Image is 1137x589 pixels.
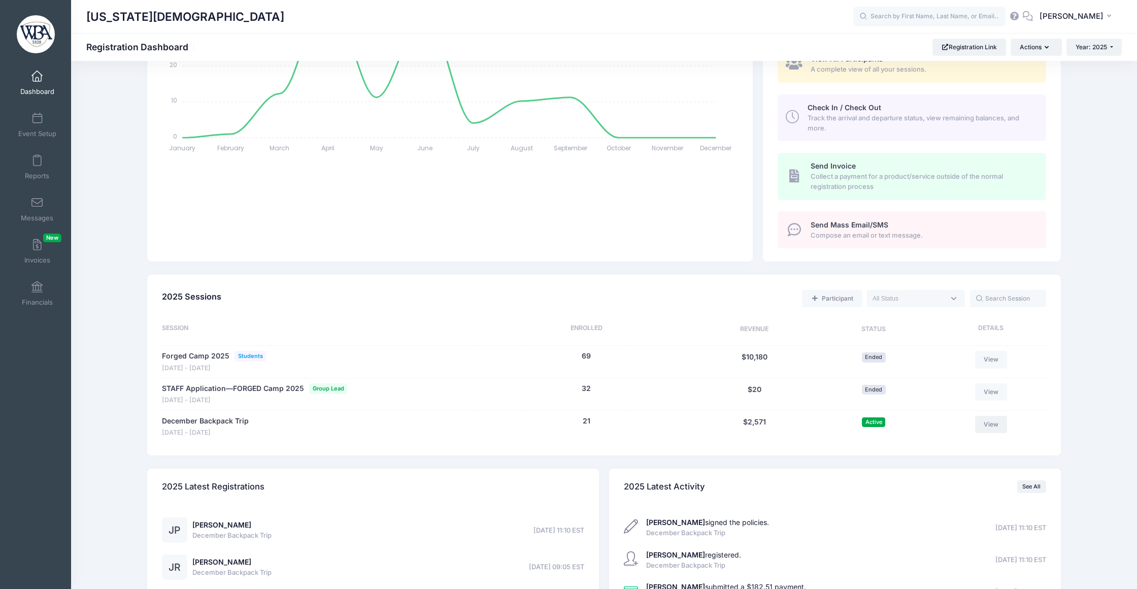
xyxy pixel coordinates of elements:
span: Year: 2025 [1076,43,1107,51]
a: [PERSON_NAME] [192,558,251,566]
h1: [US_STATE][DEMOGRAPHIC_DATA] [86,5,284,28]
a: Check In / Check Out Track the arrival and departure status, view remaining balances, and more. [778,94,1046,141]
a: Dashboard [13,65,61,101]
span: Reports [25,172,49,180]
span: Financials [22,298,53,307]
span: Dashboard [20,87,54,96]
a: [PERSON_NAME]registered. [646,550,741,559]
a: [PERSON_NAME]signed the policies. [646,518,769,527]
span: December Backpack Trip [192,531,272,541]
span: New [43,234,61,242]
tspan: December [700,144,732,152]
a: View [975,416,1008,433]
a: Send Invoice Collect a payment for a product/service outside of the normal registration process [778,153,1046,200]
tspan: September [554,144,588,152]
span: Event Setup [18,129,56,138]
tspan: August [511,144,533,152]
h4: 2025 Latest Activity [624,472,705,501]
span: Ended [862,352,886,362]
div: Details [931,323,1046,336]
button: 21 [583,416,590,427]
div: $10,180 [692,351,816,373]
span: Check In / Check Out [808,103,881,112]
a: JR [162,564,187,572]
a: December Backpack Trip [162,416,249,427]
div: Session [162,323,480,336]
button: Year: 2025 [1066,39,1122,56]
strong: [PERSON_NAME] [646,518,705,527]
a: Registration Link [932,39,1006,56]
span: Compose an email or text message. [811,231,1034,241]
span: Collect a payment for a product/service outside of the normal registration process [811,172,1034,191]
span: Invoices [24,256,50,265]
span: [DATE] - [DATE] [162,396,347,405]
span: Students [235,351,266,362]
span: [DATE] - [DATE] [162,364,266,373]
button: 32 [582,383,591,394]
a: Add a new manual registration [802,290,862,307]
tspan: January [170,144,196,152]
a: Event Setup [13,107,61,143]
button: [PERSON_NAME] [1033,5,1122,28]
a: JP [162,527,187,535]
span: Send Mass Email/SMS [811,220,888,229]
a: InvoicesNew [13,234,61,269]
span: Messages [21,214,53,222]
tspan: February [218,144,245,152]
div: JP [162,517,187,543]
a: View All Participants A complete view of all your sessions. [778,46,1046,83]
span: December Backpack Trip [646,561,741,571]
span: Active [862,417,885,427]
a: View [975,351,1008,368]
input: Search Session [970,290,1046,307]
span: [PERSON_NAME] [1040,11,1103,22]
span: 2025 Sessions [162,291,221,302]
tspan: July [467,144,480,152]
div: Revenue [692,323,816,336]
span: [DATE] 11:10 EST [995,523,1046,533]
a: Messages [13,191,61,227]
tspan: June [417,144,432,152]
a: Reports [13,149,61,185]
div: Enrolled [480,323,692,336]
span: Send Invoice [811,161,856,170]
span: [DATE] - [DATE] [162,428,249,438]
span: December Backpack Trip [192,568,272,578]
button: Actions [1011,39,1061,56]
span: [DATE] 11:10 EST [533,526,584,536]
tspan: April [321,144,335,152]
span: Ended [862,385,886,395]
a: See All [1017,480,1046,493]
img: Washington Baptist Association [17,15,55,53]
h1: Registration Dashboard [86,42,197,52]
span: [DATE] 09:05 EST [529,562,584,572]
span: Group Lead [309,383,347,394]
tspan: October [607,144,631,152]
a: Send Mass Email/SMS Compose an email or text message. [778,211,1046,248]
a: Forged Camp 2025 [162,351,229,362]
h4: 2025 Latest Registrations [162,472,264,501]
tspan: March [270,144,289,152]
div: JR [162,554,187,580]
span: December Backpack Trip [646,528,769,538]
button: 69 [582,351,591,362]
tspan: 10 [172,96,178,105]
div: Status [816,323,931,336]
strong: [PERSON_NAME] [646,550,705,559]
a: [PERSON_NAME] [192,520,251,529]
tspan: May [370,144,383,152]
a: STAFF Application—FORGED Camp 2025 [162,383,304,394]
span: A complete view of all your sessions. [811,64,1034,75]
tspan: November [652,144,684,152]
div: $2,571 [692,416,816,438]
span: Track the arrival and departure status, view remaining balances, and more. [808,113,1034,133]
span: [DATE] 11:10 EST [995,555,1046,565]
a: Financials [13,276,61,311]
input: Search by First Name, Last Name, or Email... [853,7,1006,27]
tspan: 20 [170,60,178,69]
textarea: Search [873,294,945,303]
a: View [975,383,1008,401]
tspan: 0 [174,132,178,140]
div: $20 [692,383,816,405]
